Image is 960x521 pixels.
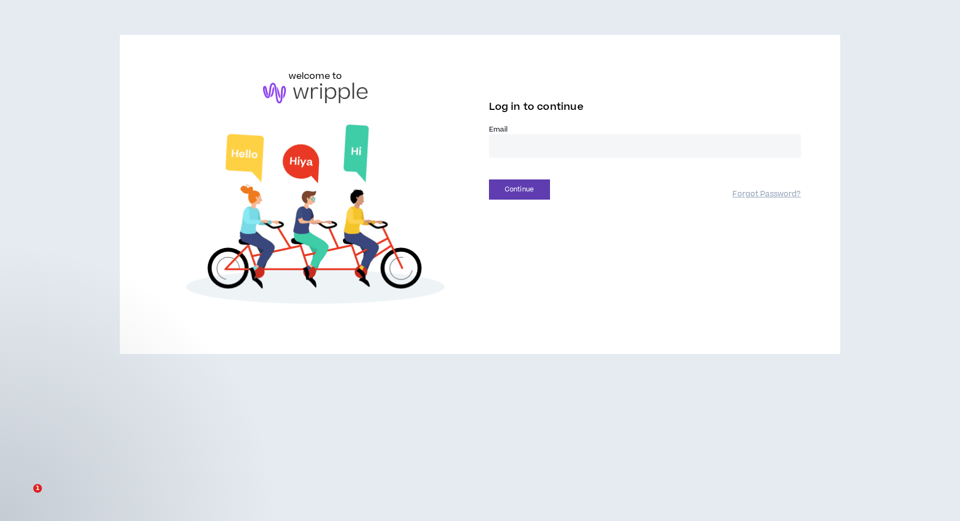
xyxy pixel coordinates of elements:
iframe: Intercom notifications message [8,415,226,492]
button: Continue [489,179,550,200]
img: logo-brand.png [263,83,368,103]
label: Email [489,125,801,134]
iframe: Intercom live chat [11,484,37,510]
a: Forgot Password? [732,189,800,200]
span: Log in to continue [489,100,584,114]
img: Welcome to Wripple [159,114,471,320]
span: 1 [33,484,42,493]
h6: welcome to [289,70,343,83]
